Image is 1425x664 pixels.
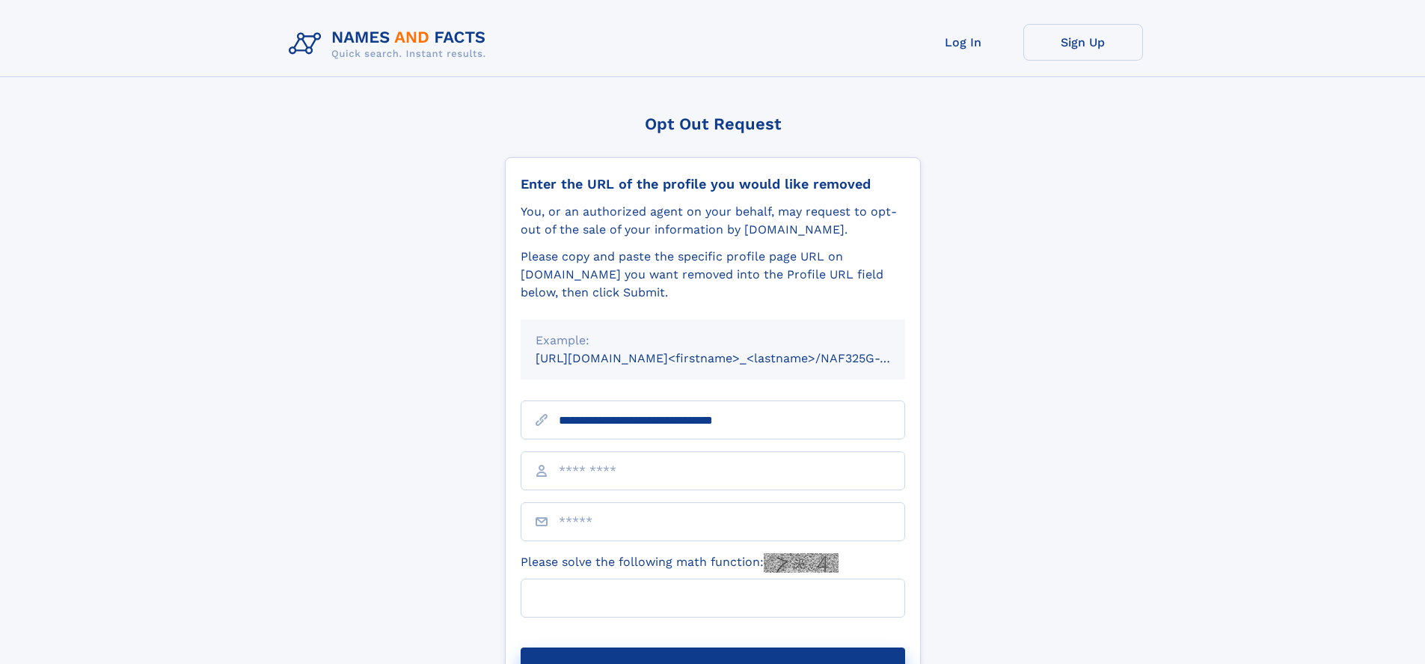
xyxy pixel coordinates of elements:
div: Please copy and paste the specific profile page URL on [DOMAIN_NAME] you want removed into the Pr... [521,248,905,302]
label: Please solve the following math function: [521,553,839,573]
div: Example: [536,332,890,350]
img: Logo Names and Facts [283,24,498,64]
div: You, or an authorized agent on your behalf, may request to opt-out of the sale of your informatio... [521,203,905,239]
a: Sign Up [1023,24,1143,61]
div: Opt Out Request [505,115,921,133]
a: Log In [904,24,1023,61]
small: [URL][DOMAIN_NAME]<firstname>_<lastname>/NAF325G-xxxxxxxx [536,351,934,365]
div: Enter the URL of the profile you would like removed [521,176,905,192]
